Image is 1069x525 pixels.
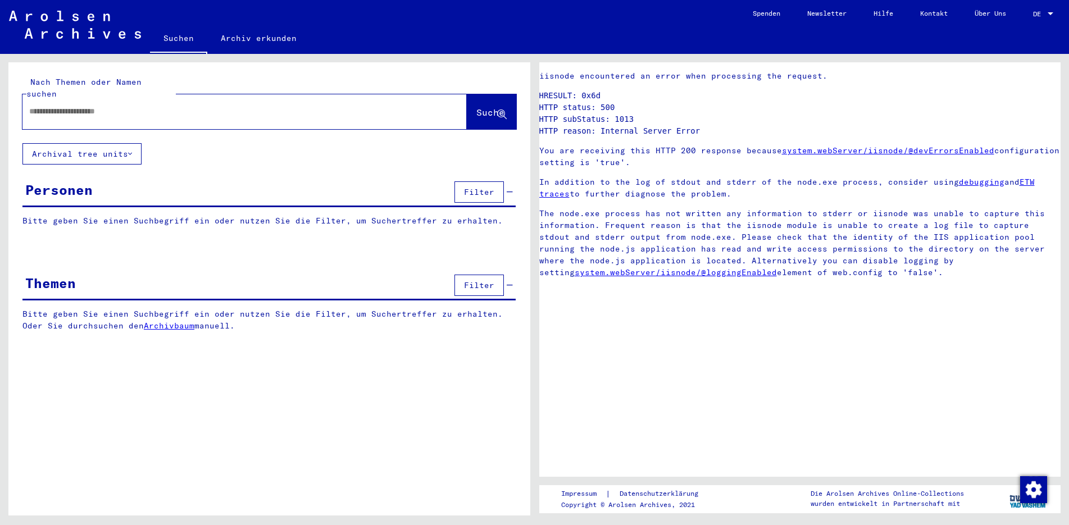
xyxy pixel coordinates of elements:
button: Filter [454,181,504,203]
img: Arolsen_neg.svg [9,11,141,39]
a: Datenschutzerklärung [611,488,712,500]
img: yv_logo.png [1007,485,1049,513]
a: debugging [959,177,1004,187]
img: Zustimmung ändern [1020,476,1047,503]
div: Personen [25,180,93,200]
p: The node.exe process has not written any information to stderr or iisnode was unable to capture t... [539,208,1061,279]
p: wurden entwickelt in Partnerschaft mit [811,499,964,509]
button: Archival tree units [22,143,142,165]
pre: HRESULT: 0x6d HTTP status: 500 HTTP subStatus: 1013 HTTP reason: Internal Server Error [539,90,1061,137]
span: DE [1033,10,1045,18]
a: system.webServer/iisnode/@devErrorsEnabled [782,145,994,156]
button: Filter [454,275,504,296]
div: | [561,488,712,500]
span: Filter [464,280,494,290]
span: Suche [476,107,504,118]
a: Archiv erkunden [207,25,310,52]
p: iisnode encountered an error when processing the request. [539,70,1061,82]
a: Archivbaum [144,321,194,331]
p: Copyright © Arolsen Archives, 2021 [561,500,712,510]
button: Suche [467,94,516,129]
mat-label: Nach Themen oder Namen suchen [26,77,142,99]
p: You are receiving this HTTP 200 response because configuration setting is 'true'. [539,145,1061,168]
div: Themen [25,273,76,293]
span: Filter [464,187,494,197]
p: In addition to the log of stdout and stderr of the node.exe process, consider using and to furthe... [539,176,1061,200]
p: Bitte geben Sie einen Suchbegriff ein oder nutzen Sie die Filter, um Suchertreffer zu erhalten. [22,215,516,227]
p: Die Arolsen Archives Online-Collections [811,489,964,499]
div: Zustimmung ändern [1020,476,1047,503]
a: Impressum [561,488,606,500]
p: Bitte geben Sie einen Suchbegriff ein oder nutzen Sie die Filter, um Suchertreffer zu erhalten. O... [22,308,516,332]
a: Suchen [150,25,207,54]
a: system.webServer/iisnode/@loggingEnabled [575,267,777,277]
